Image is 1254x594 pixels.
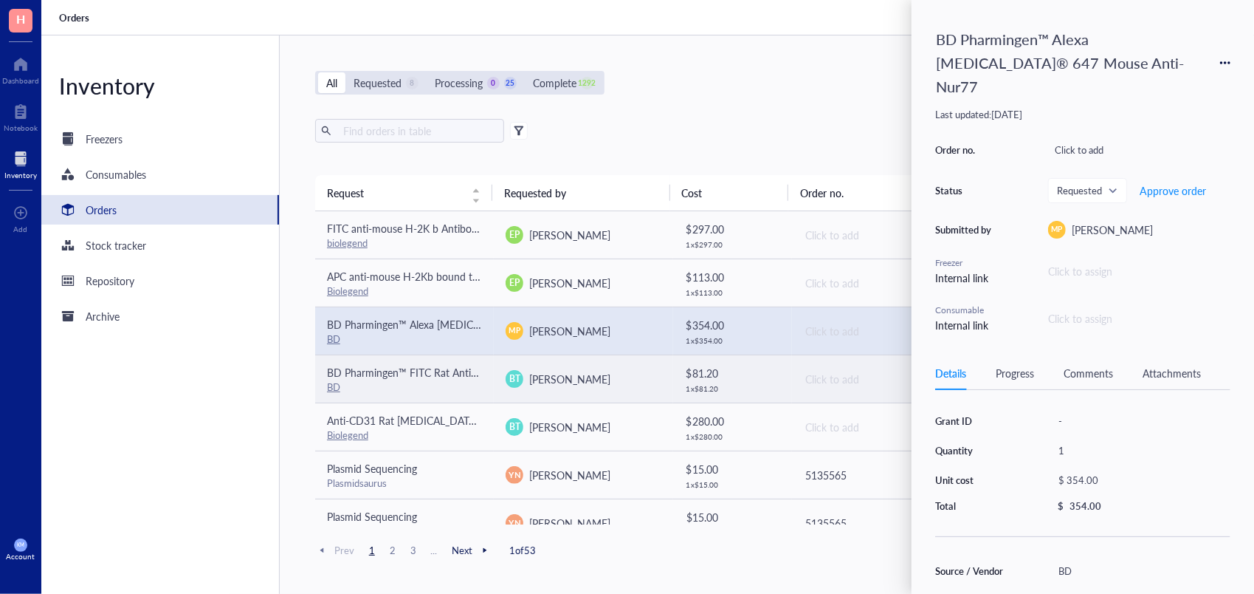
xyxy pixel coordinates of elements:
[788,175,965,211] th: Order no.
[935,365,966,381] div: Details
[509,372,520,386] span: BT
[327,365,543,380] span: BD Pharmingen™ FITC Rat Anti-Mouse CD90.2
[1139,179,1207,202] button: Approve order
[529,420,610,434] span: [PERSON_NAME]
[996,365,1034,381] div: Progress
[86,273,134,289] div: Repository
[509,468,520,481] span: YN
[509,228,520,242] span: EP
[792,307,971,355] td: Click to add
[670,175,788,211] th: Cost
[315,71,604,95] div: segmented control
[327,221,483,236] span: FITC anti-mouse H-2K b Antibody
[935,474,1010,487] div: Unit cost
[1052,440,1230,461] div: 1
[1052,561,1230,581] div: BD
[452,544,492,557] span: Next
[327,477,482,490] div: Plasmidsaurus
[86,166,146,182] div: Consumables
[327,185,463,201] span: Request
[41,266,279,296] a: Repository
[935,143,994,157] div: Order no.
[17,542,24,548] span: KM
[509,276,520,290] span: EP
[686,461,781,477] div: $ 15.00
[1051,224,1062,235] span: MP
[529,372,610,386] span: [PERSON_NAME]
[4,147,37,180] a: Inventory
[792,211,971,259] td: Click to add
[805,467,959,483] div: 5135565
[41,301,279,331] a: Archive
[686,432,781,441] div: 1 x $ 280.00
[86,131,123,147] div: Freezers
[492,175,669,211] th: Requested by
[4,123,38,132] div: Notebook
[327,284,368,298] a: Biolegend
[327,509,417,524] span: Plasmid Sequencing
[935,184,994,197] div: Status
[529,276,610,290] span: [PERSON_NAME]
[327,380,340,394] a: BD
[16,10,25,28] span: H
[792,355,971,403] td: Click to add
[487,77,500,89] div: 0
[86,202,117,218] div: Orders
[509,516,520,529] span: YN
[327,332,340,346] a: BD
[41,160,279,189] a: Consumables
[1064,365,1113,381] div: Comments
[935,256,994,270] div: Freezer
[792,451,971,499] td: 5135565
[686,413,781,429] div: $ 280.00
[425,544,443,557] span: ...
[935,223,994,236] div: Submitted by
[686,384,781,393] div: 1 x $ 81.20
[533,75,576,91] div: Complete
[805,323,959,339] div: Click to add
[1140,185,1206,197] span: Approve order
[529,228,610,242] span: [PERSON_NAME]
[792,403,971,451] td: Click to add
[935,444,1010,457] div: Quantity
[686,480,781,489] div: 1 x $ 15.00
[686,509,781,525] div: $ 15.00
[327,461,417,476] span: Plasmid Sequencing
[529,516,610,530] span: [PERSON_NAME]
[686,240,781,249] div: 1 x $ 297.00
[792,499,971,547] td: 5135565
[435,75,483,91] div: Processing
[1069,499,1101,513] div: 354.00
[354,75,402,91] div: Requested
[686,221,781,237] div: $ 297.00
[1072,222,1153,237] span: [PERSON_NAME]
[2,76,39,85] div: Dashboard
[1048,263,1230,279] div: Click to assign
[935,317,994,333] div: Internal link
[686,365,781,381] div: $ 81.20
[1052,411,1230,431] div: -
[327,236,368,250] a: biolegend
[509,420,520,434] span: BT
[935,304,994,317] div: Consumable
[504,77,517,89] div: 25
[363,544,381,557] span: 1
[805,419,959,435] div: Click to add
[929,24,1211,102] div: BD Pharmingen™ Alexa [MEDICAL_DATA]® 647 Mouse Anti-Nur77
[41,71,279,100] div: Inventory
[935,564,1010,578] div: Source / Vendor
[59,11,92,24] a: Orders
[86,308,120,324] div: Archive
[41,231,279,260] a: Stock tracker
[792,259,971,307] td: Click to add
[4,100,38,132] a: Notebook
[315,175,492,211] th: Request
[805,227,959,243] div: Click to add
[805,515,959,531] div: 5135565
[327,317,637,332] span: BD Pharmingen™ Alexa [MEDICAL_DATA]® 647 Mouse Anti-Nur77
[7,552,35,561] div: Account
[404,544,422,557] span: 3
[1048,310,1112,327] div: Click to assign
[509,325,520,336] span: MP
[1143,365,1201,381] div: Attachments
